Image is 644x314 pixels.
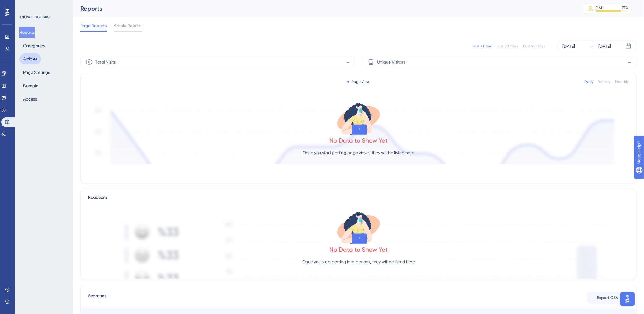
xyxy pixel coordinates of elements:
[19,94,40,105] button: Access
[88,292,106,303] span: Searches
[618,290,637,308] iframe: UserGuiding AI Assistant Launcher
[628,57,632,67] span: -
[472,44,492,49] div: Last 7 Days
[598,79,611,84] div: Weekly
[377,58,405,66] span: Unique Visitors
[622,5,629,10] div: 77 %
[19,67,54,78] button: Page Settings
[19,27,35,38] button: Reports
[80,4,568,13] div: Reports
[95,58,116,66] span: Total Visits
[19,40,48,51] button: Categories
[587,292,629,304] button: Export CSV
[329,245,388,254] div: No Data to Show Yet
[348,79,370,84] div: Page View
[88,194,629,201] div: Reactions
[599,43,611,50] div: [DATE]
[302,258,415,265] p: Once you start getting interactions, they will be listed here
[615,79,629,84] div: Monthly
[523,44,545,49] div: Last 90 Days
[497,44,519,49] div: Last 30 Days
[19,15,51,19] div: KNOWLEDGE BASE
[80,22,107,29] span: Page Reports
[563,43,575,50] div: [DATE]
[19,53,41,64] button: Articles
[329,136,388,145] div: No Data to Show Yet
[114,22,142,29] span: Article Reports
[14,2,38,9] span: Need Help?
[303,149,415,156] p: Once you start getting page views, they will be listed here
[596,5,604,10] div: MAU
[346,57,350,67] span: -
[19,80,42,91] button: Domain
[585,79,593,84] div: Daily
[597,294,619,302] span: Export CSV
